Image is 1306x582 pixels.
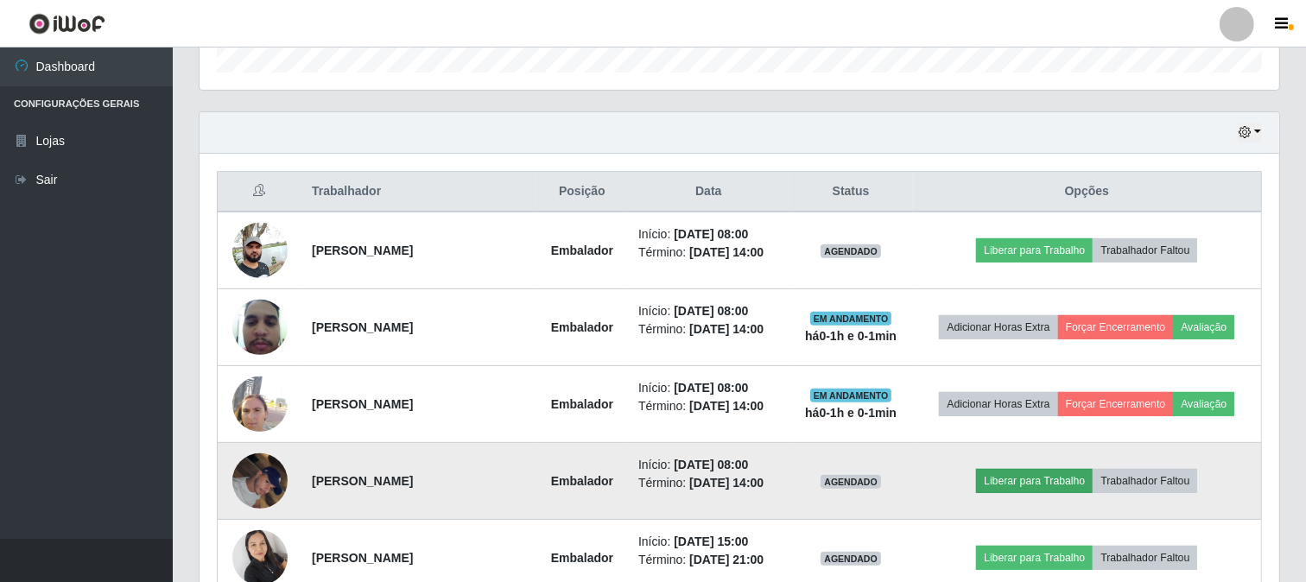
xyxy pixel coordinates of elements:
[638,379,779,397] li: Início:
[689,245,764,259] time: [DATE] 14:00
[689,322,764,336] time: [DATE] 14:00
[674,458,748,471] time: [DATE] 08:00
[312,551,413,565] strong: [PERSON_NAME]
[638,244,779,262] li: Término:
[821,552,881,566] span: AGENDADO
[312,397,413,411] strong: [PERSON_NAME]
[674,381,748,395] time: [DATE] 08:00
[638,474,779,492] li: Término:
[1093,546,1197,570] button: Trabalhador Faltou
[232,213,288,287] img: 1702417487415.jpeg
[789,172,913,212] th: Status
[939,392,1057,416] button: Adicionar Horas Extra
[674,227,748,241] time: [DATE] 08:00
[638,320,779,338] li: Término:
[638,302,779,320] li: Início:
[821,244,881,258] span: AGENDADO
[551,397,613,411] strong: Embalador
[628,172,789,212] th: Data
[638,533,779,551] li: Início:
[674,535,748,548] time: [DATE] 15:00
[551,244,613,257] strong: Embalador
[638,225,779,244] li: Início:
[551,474,613,488] strong: Embalador
[232,367,288,440] img: 1728130244935.jpeg
[638,456,779,474] li: Início:
[551,320,613,334] strong: Embalador
[821,475,881,489] span: AGENDADO
[689,399,764,413] time: [DATE] 14:00
[551,551,613,565] strong: Embalador
[638,551,779,569] li: Término:
[689,476,764,490] time: [DATE] 14:00
[674,304,748,318] time: [DATE] 08:00
[29,13,105,35] img: CoreUI Logo
[301,172,536,212] th: Trabalhador
[1093,469,1197,493] button: Trabalhador Faltou
[1058,392,1174,416] button: Forçar Encerramento
[1173,315,1234,339] button: Avaliação
[1173,392,1234,416] button: Avaliação
[1058,315,1174,339] button: Forçar Encerramento
[1093,238,1197,263] button: Trabalhador Faltou
[976,469,1093,493] button: Liberar para Trabalho
[976,238,1093,263] button: Liberar para Trabalho
[810,312,892,326] span: EM ANDAMENTO
[232,290,288,364] img: 1708837216979.jpeg
[913,172,1262,212] th: Opções
[312,320,413,334] strong: [PERSON_NAME]
[312,244,413,257] strong: [PERSON_NAME]
[805,406,897,420] strong: há 0-1 h e 0-1 min
[312,474,413,488] strong: [PERSON_NAME]
[689,553,764,566] time: [DATE] 21:00
[976,546,1093,570] button: Liberar para Trabalho
[810,389,892,402] span: EM ANDAMENTO
[939,315,1057,339] button: Adicionar Horas Extra
[536,172,628,212] th: Posição
[232,444,288,517] img: 1754491826586.jpeg
[638,397,779,415] li: Término:
[805,329,897,343] strong: há 0-1 h e 0-1 min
